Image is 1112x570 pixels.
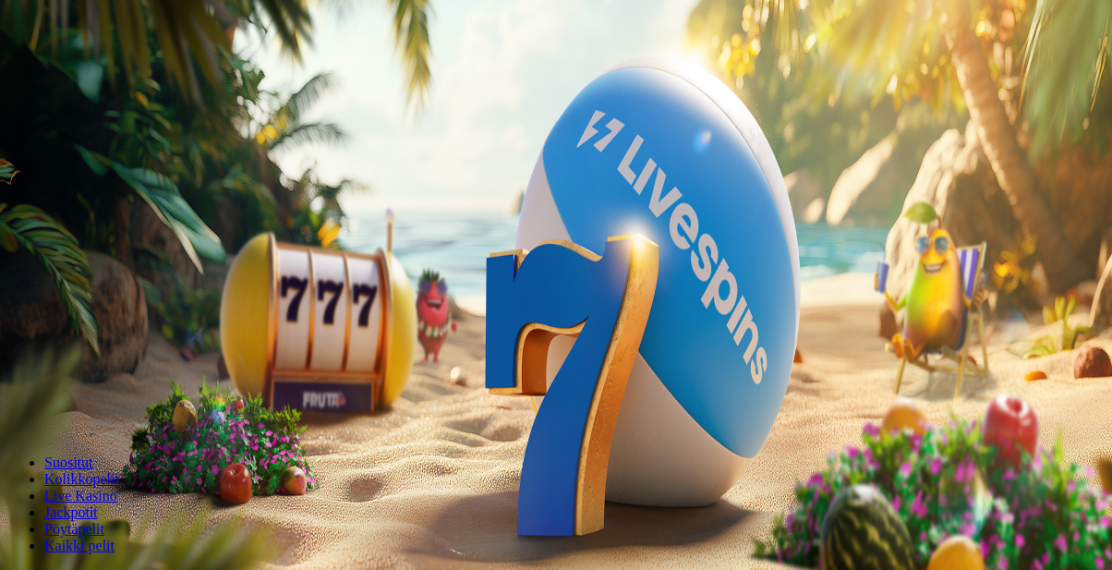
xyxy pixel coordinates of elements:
[44,504,98,520] a: Jackpotit
[44,471,119,487] a: Kolikkopelit
[44,538,115,553] span: Kaikki pelit
[44,521,104,537] a: Pöytäpelit
[7,423,1105,554] nav: Lobby
[44,455,92,470] a: Suositut
[44,488,117,503] a: Live Kasino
